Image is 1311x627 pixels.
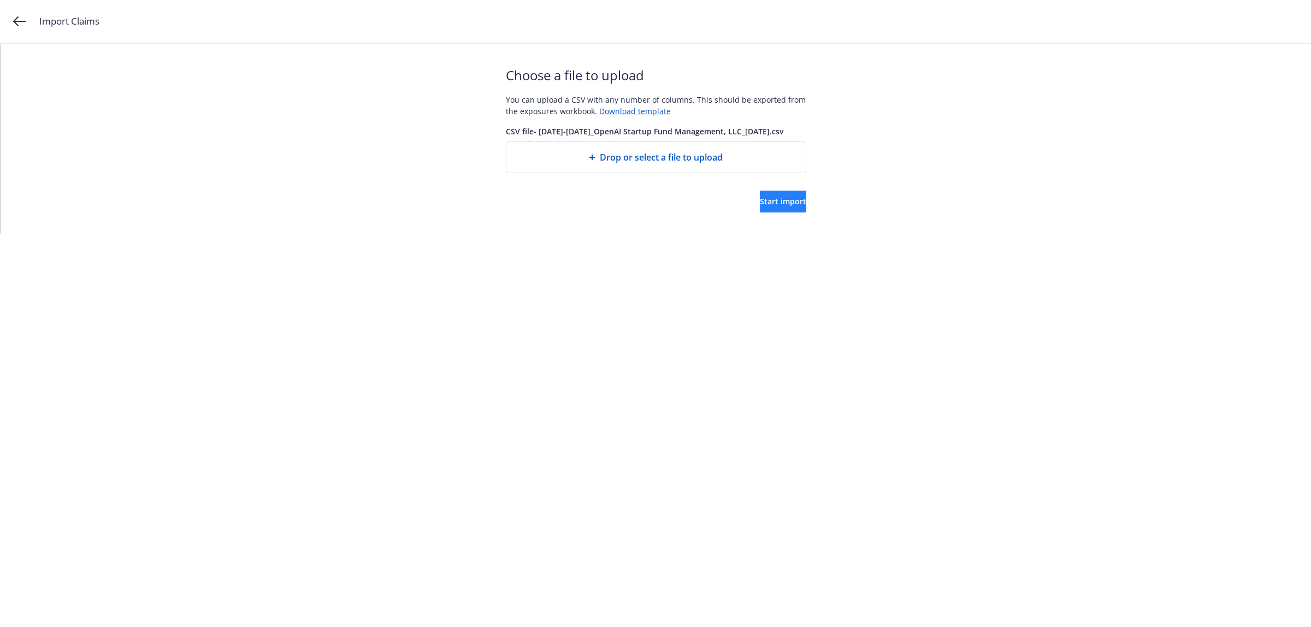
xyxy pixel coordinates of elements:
span: CSV file - [DATE]-[DATE]_OpenAI Startup Fund Management, LLC_[DATE].csv [506,126,806,137]
div: You can upload a CSV with any number of columns. This should be exported from the exposures workb... [506,94,806,117]
span: Start import [760,196,806,206]
a: Download template [599,106,671,116]
span: Import Claims [39,14,99,28]
span: Choose a file to upload [506,66,806,85]
div: Drop or select a file to upload [506,141,806,173]
button: Start import [760,191,806,212]
span: Drop or select a file to upload [600,151,723,164]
